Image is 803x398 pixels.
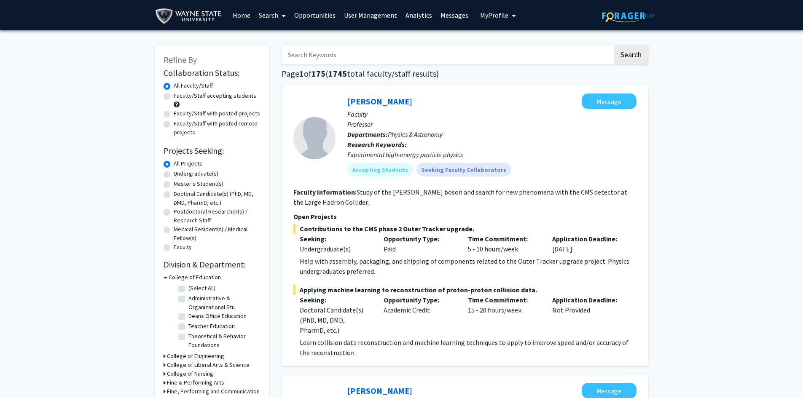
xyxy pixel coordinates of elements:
button: Message Robert Harr [582,93,636,109]
img: ForagerOne Logo [602,9,655,22]
button: Search [614,45,648,64]
iframe: Chat [6,360,36,392]
div: 15 - 20 hours/week [462,295,546,335]
div: Doctoral Candidate(s) (PhD, MD, DMD, PharmD, etc.) [300,305,371,335]
p: Application Deadline: [552,234,624,244]
p: Professor [347,119,636,129]
h3: College of Liberal Arts & Science [167,361,250,369]
span: 175 [312,68,325,79]
span: Contributions to the CMS phase 2 Outer Tracker upgrade. [293,224,636,234]
div: Experimental high-energy particle physics [347,150,636,160]
p: Application Deadline: [552,295,624,305]
div: Academic Credit [377,295,462,335]
label: Teacher Education [188,322,235,331]
a: [PERSON_NAME] [347,96,412,107]
span: My Profile [480,11,508,19]
a: Opportunities [290,0,340,30]
p: Time Commitment: [468,234,540,244]
input: Search Keywords [282,45,612,64]
label: Faculty/Staff with posted projects [174,109,260,118]
div: [DATE] [546,234,630,254]
a: User Management [340,0,401,30]
div: Undergraduate(s) [300,244,371,254]
span: 1745 [328,68,347,79]
p: Open Projects [293,211,636,222]
label: Deans Office Education [188,312,247,321]
div: Paid [377,234,462,254]
label: Theoretical & Behavior Foundations [188,332,258,350]
p: Help with assembly, packaging, and shipping of components related to the Outer Tracker upgrade pr... [300,256,636,276]
label: Postdoctoral Researcher(s) / Research Staff [174,207,261,225]
label: All Projects [174,159,202,168]
label: Administrative & Organizational Stu [188,294,258,312]
label: (Select All) [188,284,215,293]
h3: College of Education [169,273,221,282]
label: Master's Student(s) [174,179,223,188]
h1: Page of ( total faculty/staff results) [282,69,648,79]
p: Learn collision data reconstruction and machine learning techniques to apply to improve speed and... [300,337,636,358]
a: Home [228,0,255,30]
h3: Fine & Performing Arts [167,378,224,387]
img: Wayne State University Logo [155,7,226,26]
span: 1 [299,68,304,79]
span: Applying machine learning to reconstruction of proton-proton collision data. [293,285,636,295]
label: Faculty [174,243,192,251]
h3: College of Engineering [167,352,224,361]
div: Not Provided [546,295,630,335]
h2: Division & Department: [164,259,261,270]
a: [PERSON_NAME] [347,385,412,396]
a: Analytics [401,0,436,30]
h3: College of Nursing [167,369,213,378]
label: Faculty/Staff with posted remote projects [174,119,261,137]
label: Undergraduate(s) [174,169,218,178]
b: Departments: [347,130,388,139]
div: 5 - 10 hours/week [462,234,546,254]
p: Seeking: [300,295,371,305]
span: Refine By [164,54,197,65]
h2: Projects Seeking: [164,146,261,156]
mat-chip: Seeking Faculty Collaborators [416,163,511,176]
b: Research Keywords: [347,140,407,149]
fg-read-more: Study of the [PERSON_NAME] boson and search for new phenomena with the CMS detector at the Large ... [293,188,627,206]
span: Physics & Astronomy [388,130,443,139]
p: Opportunity Type: [384,234,455,244]
b: Faculty Information: [293,188,357,196]
p: Seeking: [300,234,371,244]
p: Time Commitment: [468,295,540,305]
label: Doctoral Candidate(s) (PhD, MD, DMD, PharmD, etc.) [174,190,261,207]
label: All Faculty/Staff [174,81,213,90]
mat-chip: Accepting Students [347,163,413,176]
p: Faculty [347,109,636,119]
label: Medical Resident(s) / Medical Fellow(s) [174,225,261,243]
label: Faculty/Staff accepting students [174,91,256,100]
a: Messages [436,0,473,30]
h2: Collaboration Status: [164,68,261,78]
p: Opportunity Type: [384,295,455,305]
a: Search [255,0,290,30]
